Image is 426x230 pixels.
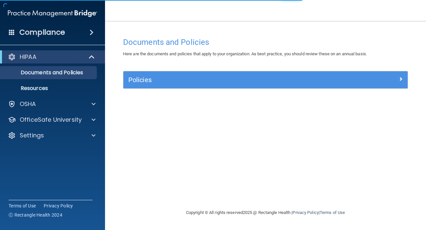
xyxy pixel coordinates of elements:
[123,38,408,46] h4: Documents and Policies
[8,132,96,139] a: Settings
[4,69,94,76] p: Documents and Policies
[9,203,36,209] a: Terms of Use
[8,100,96,108] a: OSHA
[19,28,65,37] h4: Compliance
[8,7,97,20] img: PMB logo
[128,75,403,85] a: Policies
[128,76,332,83] h5: Policies
[8,53,95,61] a: HIPAA
[20,132,44,139] p: Settings
[20,116,82,124] p: OfficeSafe University
[20,100,36,108] p: OSHA
[312,196,418,222] iframe: Drift Widget Chat Controller
[4,85,94,92] p: Resources
[292,210,318,215] a: Privacy Policy
[20,53,36,61] p: HIPAA
[8,116,96,124] a: OfficeSafe University
[44,203,73,209] a: Privacy Policy
[146,202,385,223] div: Copyright © All rights reserved 2025 @ Rectangle Health | |
[123,51,367,56] span: Here are the documents and policies that apply to your organization. As best practice, you should...
[9,212,62,218] span: Ⓒ Rectangle Health 2024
